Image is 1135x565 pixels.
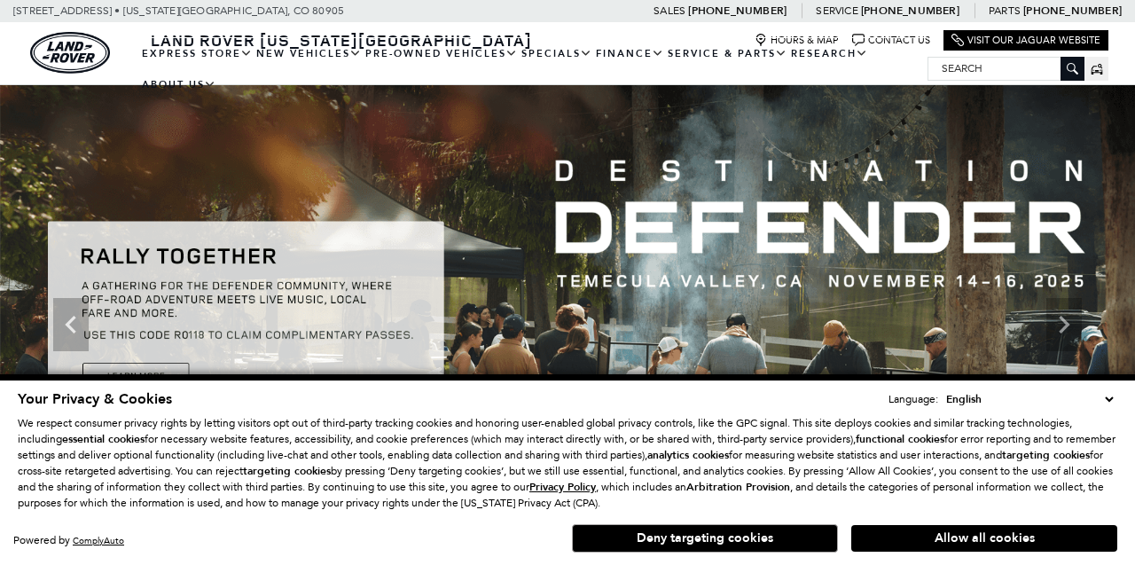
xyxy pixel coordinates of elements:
[254,38,364,69] a: New Vehicles
[1002,448,1090,462] strong: targeting cookies
[18,389,172,409] span: Your Privacy & Cookies
[13,4,344,17] a: [STREET_ADDRESS] • [US_STATE][GEOGRAPHIC_DATA], CO 80905
[942,390,1117,408] select: Language Select
[520,38,594,69] a: Specials
[888,394,938,404] div: Language:
[73,535,124,546] a: ComplyAuto
[989,4,1021,17] span: Parts
[18,415,1117,511] p: We respect consumer privacy rights by letting visitors opt out of third-party tracking cookies an...
[851,525,1117,552] button: Allow all cookies
[140,38,928,100] nav: Main Navigation
[140,69,218,100] a: About Us
[861,4,959,18] a: [PHONE_NUMBER]
[1023,4,1122,18] a: [PHONE_NUMBER]
[688,4,787,18] a: [PHONE_NUMBER]
[364,38,520,69] a: Pre-Owned Vehicles
[666,38,789,69] a: Service & Parts
[30,32,110,74] a: land-rover
[856,432,944,446] strong: functional cookies
[647,448,729,462] strong: analytics cookies
[243,464,331,478] strong: targeting cookies
[529,481,596,493] a: Privacy Policy
[594,38,666,69] a: Finance
[928,58,1084,79] input: Search
[816,4,857,17] span: Service
[951,34,1100,47] a: Visit Our Jaguar Website
[572,524,838,553] button: Deny targeting cookies
[53,298,89,351] div: Previous
[529,480,596,494] u: Privacy Policy
[62,432,145,446] strong: essential cookies
[151,29,532,51] span: Land Rover [US_STATE][GEOGRAPHIC_DATA]
[140,38,254,69] a: EXPRESS STORE
[30,32,110,74] img: Land Rover
[789,38,870,69] a: Research
[140,29,543,51] a: Land Rover [US_STATE][GEOGRAPHIC_DATA]
[654,4,685,17] span: Sales
[755,34,839,47] a: Hours & Map
[13,535,124,546] div: Powered by
[686,480,790,494] strong: Arbitration Provision
[1046,298,1082,351] div: Next
[852,34,930,47] a: Contact Us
